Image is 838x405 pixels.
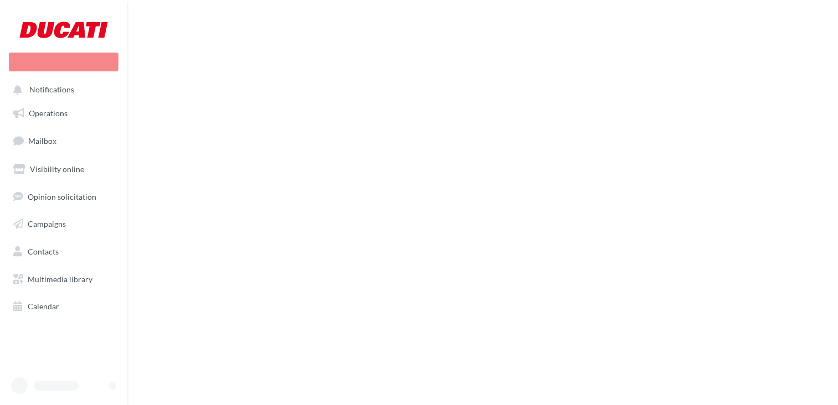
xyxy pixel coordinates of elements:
span: Notifications [29,85,74,95]
span: Opinion solicitation [28,191,96,201]
a: Mailbox [7,129,121,153]
span: Mailbox [28,136,56,146]
a: Multimedia library [7,268,121,291]
span: Operations [29,108,68,118]
span: Contacts [28,247,59,256]
span: Campaigns [28,219,66,229]
a: Visibility online [7,158,121,181]
a: Campaigns [7,212,121,236]
a: Contacts [7,240,121,263]
a: Calendar [7,295,121,318]
div: New campaign [9,53,118,71]
a: Operations [7,102,121,125]
a: Opinion solicitation [7,185,121,209]
span: Visibility online [30,164,84,174]
span: Calendar [28,302,59,311]
span: Multimedia library [28,274,92,284]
